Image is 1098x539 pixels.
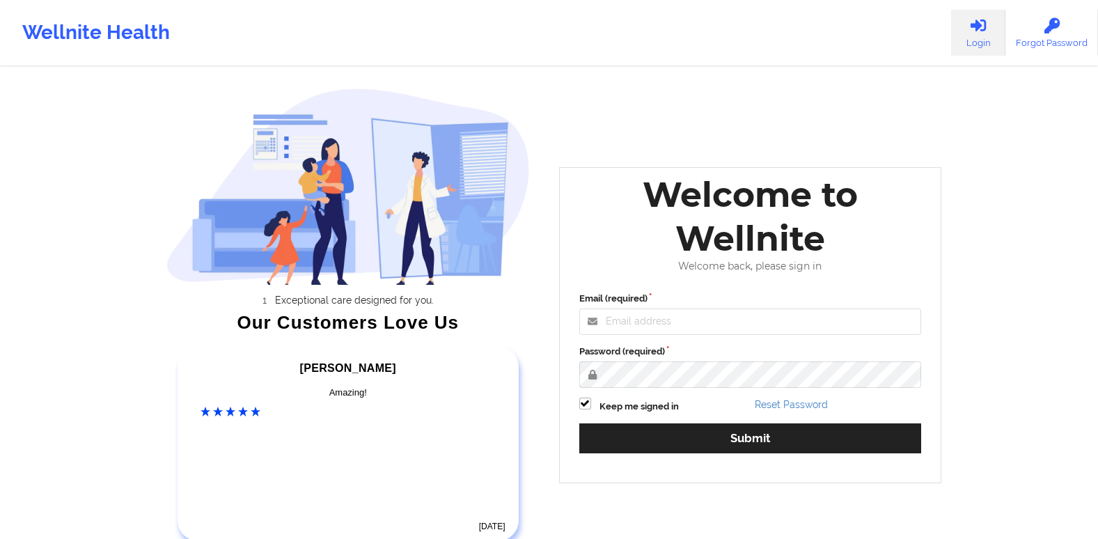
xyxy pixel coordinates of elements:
[179,295,530,306] li: Exceptional care designed for you.
[755,399,828,410] a: Reset Password
[166,88,530,285] img: wellnite-auth-hero_200.c722682e.png
[570,260,932,272] div: Welcome back, please sign in
[300,362,396,374] span: [PERSON_NAME]
[479,522,505,531] time: [DATE]
[1005,10,1098,56] a: Forgot Password
[201,386,496,400] div: Amazing!
[951,10,1005,56] a: Login
[570,173,932,260] div: Welcome to Wellnite
[579,345,922,359] label: Password (required)
[579,423,922,453] button: Submit
[579,308,922,335] input: Email address
[579,292,922,306] label: Email (required)
[166,315,530,329] div: Our Customers Love Us
[599,400,679,414] label: Keep me signed in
